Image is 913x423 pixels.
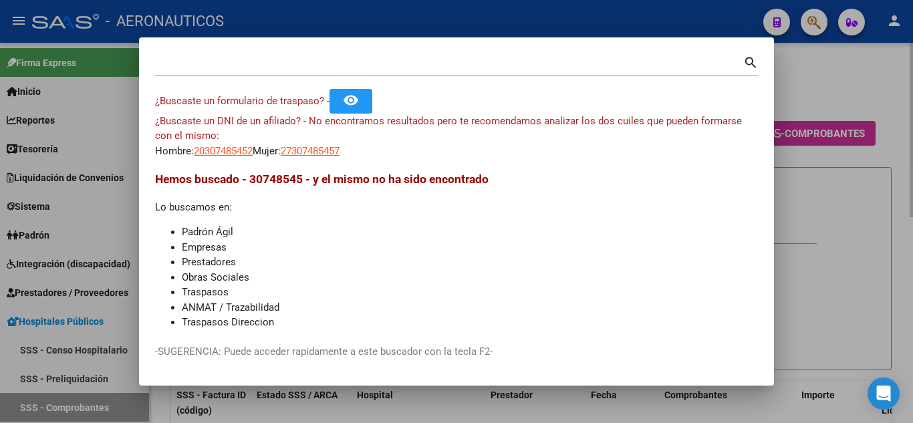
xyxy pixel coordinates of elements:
li: Traspasos [182,285,758,300]
div: Lo buscamos en: [155,170,758,330]
li: Traspasos Direccion [182,315,758,330]
mat-icon: remove_red_eye [343,92,359,108]
li: Obras Sociales [182,270,758,285]
li: Padrón Ágil [182,225,758,240]
li: Empresas [182,240,758,255]
li: Prestadores [182,255,758,270]
mat-icon: search [743,53,759,69]
span: 20307485452 [194,145,253,157]
span: ¿Buscaste un DNI de un afiliado? - No encontramos resultados pero te recomendamos analizar los do... [155,115,742,142]
span: ¿Buscaste un formulario de traspaso? - [155,95,330,107]
div: Open Intercom Messenger [868,378,900,410]
span: 27307485457 [281,145,340,157]
span: Hemos buscado - 30748545 - y el mismo no ha sido encontrado [155,172,489,186]
div: Hombre: Mujer: [155,114,758,159]
p: -SUGERENCIA: Puede acceder rapidamente a este buscador con la tecla F2- [155,344,758,360]
li: ANMAT / Trazabilidad [182,300,758,315]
